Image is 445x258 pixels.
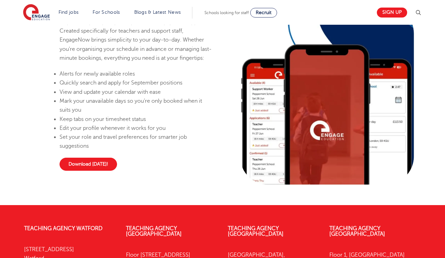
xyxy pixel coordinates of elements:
a: Teaching Agency [GEOGRAPHIC_DATA] [228,225,284,237]
a: Blogs & Latest News [134,10,181,15]
a: For Schools [93,10,120,15]
a: Teaching Agency [GEOGRAPHIC_DATA] [126,225,182,237]
a: Find jobs [59,10,79,15]
img: Engage Education [23,4,50,21]
a: Teaching Agency [GEOGRAPHIC_DATA] [329,225,385,237]
li: View and update your calendar with ease [60,88,213,97]
li: Alerts for newly available roles [60,69,213,78]
li: Mark your unavailable days so you’re only booked when it suits you [60,97,213,115]
span: Schools looking for staff [204,10,249,15]
a: Recruit [250,8,277,18]
li: Quickly search and apply for September positions [60,78,213,87]
li: Keep tabs on your timesheet status [60,115,213,124]
li: Set your role and travel preferences for smarter job suggestions [60,133,213,151]
span: Recruit [256,10,272,15]
a: Teaching Agency Watford [24,225,103,232]
p: Created specifically for teachers and support staff, EngageNow brings simplicity to your day-to-d... [60,18,213,63]
a: Sign up [377,8,407,18]
a: Download [DATE]! [60,158,117,171]
li: Edit your profile whenever it works for you [60,124,213,133]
